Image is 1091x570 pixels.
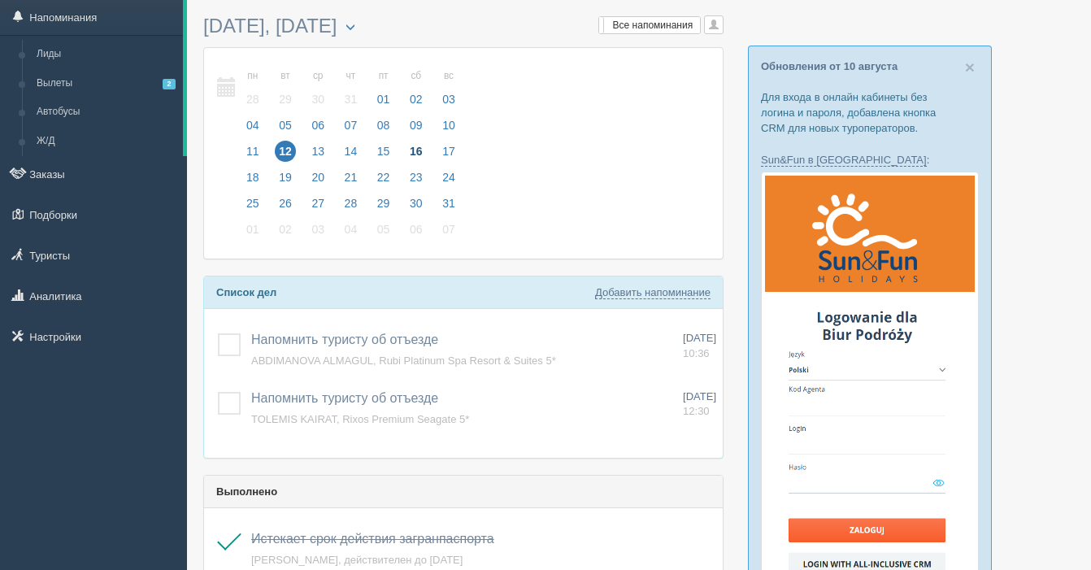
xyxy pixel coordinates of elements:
[438,115,459,136] span: 10
[336,220,367,246] a: 04
[368,194,399,220] a: 29
[406,89,427,110] span: 02
[275,141,296,162] span: 12
[683,390,716,402] span: [DATE]
[237,168,268,194] a: 18
[683,331,716,361] a: [DATE] 10:36
[761,60,898,72] a: Обновления от 10 августа
[307,219,328,240] span: 03
[401,142,432,168] a: 16
[29,40,183,69] a: Лиды
[406,115,427,136] span: 09
[242,89,263,110] span: 28
[341,193,362,214] span: 28
[401,116,432,142] a: 09
[163,79,176,89] span: 2
[341,219,362,240] span: 04
[401,194,432,220] a: 30
[336,168,367,194] a: 21
[761,154,927,167] a: Sun&Fun в [GEOGRAPHIC_DATA]
[307,141,328,162] span: 13
[242,193,263,214] span: 25
[29,98,183,127] a: Автобусы
[368,116,399,142] a: 08
[203,15,724,39] h3: [DATE], [DATE]
[406,167,427,188] span: 23
[302,116,333,142] a: 06
[251,355,556,367] span: ABDIMANOVA ALMAGUL, Rubi Platinum Spa Resort & Suites 5*
[336,116,367,142] a: 07
[251,532,494,546] a: Истекает срок действия загранпаспорта
[307,69,328,83] small: ср
[406,193,427,214] span: 30
[373,89,394,110] span: 01
[433,60,460,116] a: вс 03
[965,58,975,76] span: ×
[406,69,427,83] small: сб
[341,167,362,188] span: 21
[341,141,362,162] span: 14
[433,194,460,220] a: 31
[275,115,296,136] span: 05
[341,115,362,136] span: 07
[237,116,268,142] a: 04
[965,59,975,76] button: Close
[29,69,183,98] a: Вылеты2
[307,167,328,188] span: 20
[270,60,301,116] a: вт 29
[433,168,460,194] a: 24
[251,391,438,405] a: Напомнить туристу об отъезде
[275,69,296,83] small: вт
[237,220,268,246] a: 01
[251,333,438,346] a: Напомнить туристу об отъезде
[401,220,432,246] a: 06
[29,127,183,156] a: Ж/Д
[242,115,263,136] span: 04
[270,116,301,142] a: 05
[368,168,399,194] a: 22
[438,141,459,162] span: 17
[401,168,432,194] a: 23
[595,286,711,299] a: Добавить напоминание
[270,194,301,220] a: 26
[251,554,463,566] a: [PERSON_NAME], действителен до [DATE]
[242,167,263,188] span: 18
[438,219,459,240] span: 07
[613,20,693,31] span: Все напоминания
[302,60,333,116] a: ср 30
[307,89,328,110] span: 30
[341,89,362,110] span: 31
[302,168,333,194] a: 20
[438,89,459,110] span: 03
[307,193,328,214] span: 27
[302,194,333,220] a: 27
[302,220,333,246] a: 03
[368,142,399,168] a: 15
[242,141,263,162] span: 11
[373,219,394,240] span: 05
[216,485,277,498] b: Выполнено
[242,219,263,240] span: 01
[433,220,460,246] a: 07
[336,194,367,220] a: 28
[237,60,268,116] a: пн 28
[406,141,427,162] span: 16
[438,69,459,83] small: вс
[302,142,333,168] a: 13
[216,286,276,298] b: Список дел
[438,167,459,188] span: 24
[275,89,296,110] span: 29
[373,193,394,214] span: 29
[307,115,328,136] span: 06
[761,152,979,168] p: :
[275,219,296,240] span: 02
[251,413,469,425] span: TOLEMIS KAIRAT, Rixos Premium Seagate 5*
[270,142,301,168] a: 12
[401,60,432,116] a: сб 02
[341,69,362,83] small: чт
[683,347,710,359] span: 10:36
